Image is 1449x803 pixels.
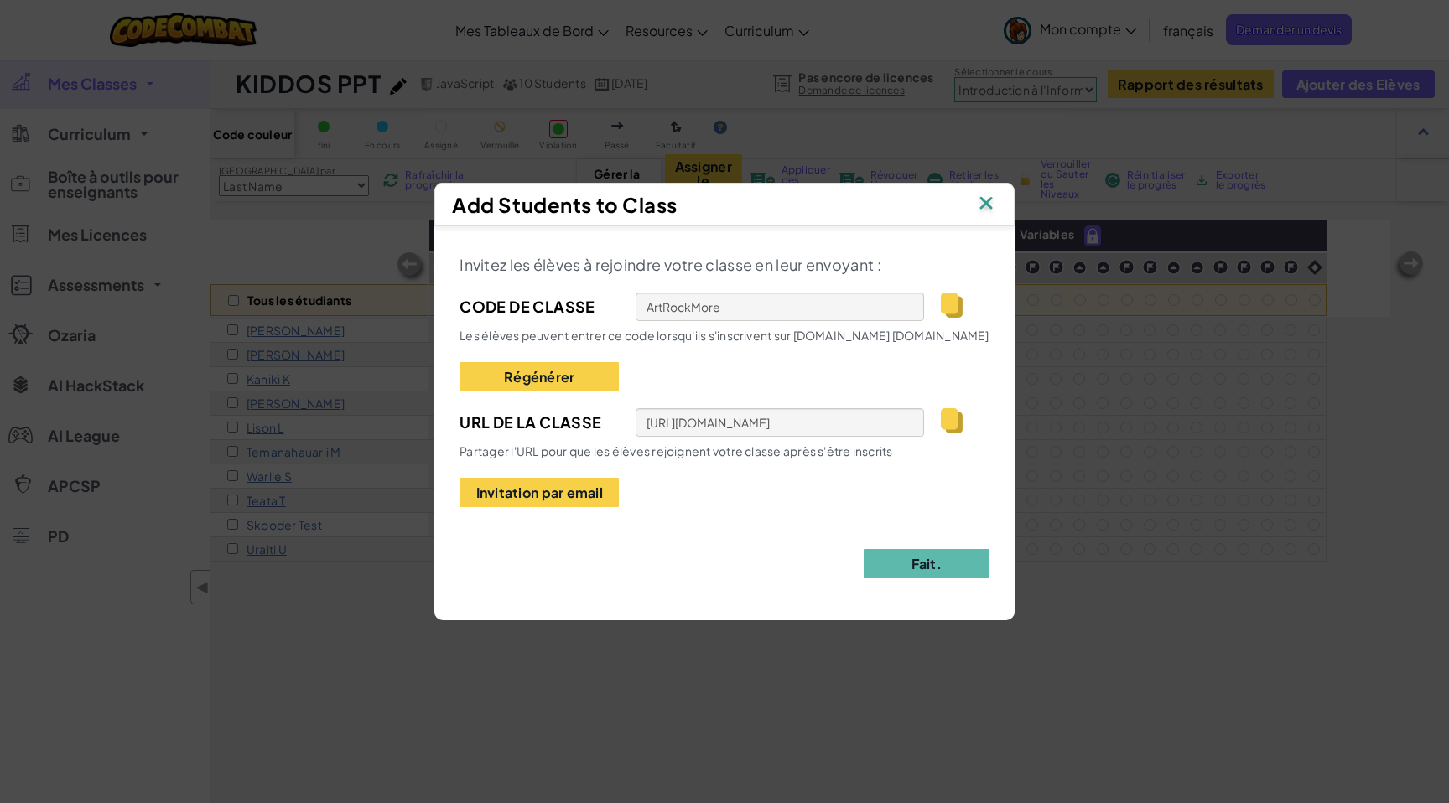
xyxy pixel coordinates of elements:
[975,192,997,217] img: IconClose.svg
[452,192,678,217] span: Add Students to Class
[460,478,619,507] button: Invitation par email
[460,328,989,343] span: Les élèves peuvent entrer ce code lorsqu'ils s'inscrivent sur [DOMAIN_NAME] [DOMAIN_NAME]
[460,443,892,458] span: Partager l'URL pour que les élèves rejoignent votre classe après s'être inscrits
[460,410,618,435] span: URL de la Classe
[941,408,962,433] img: IconCopy.svg
[941,293,962,318] img: IconCopy.svg
[460,255,881,274] span: Invitez les élèves à rejoindre votre classe en leur envoyant :
[460,362,619,391] button: Régénérer
[864,549,989,578] button: Fait.
[460,294,618,319] span: Code de Classe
